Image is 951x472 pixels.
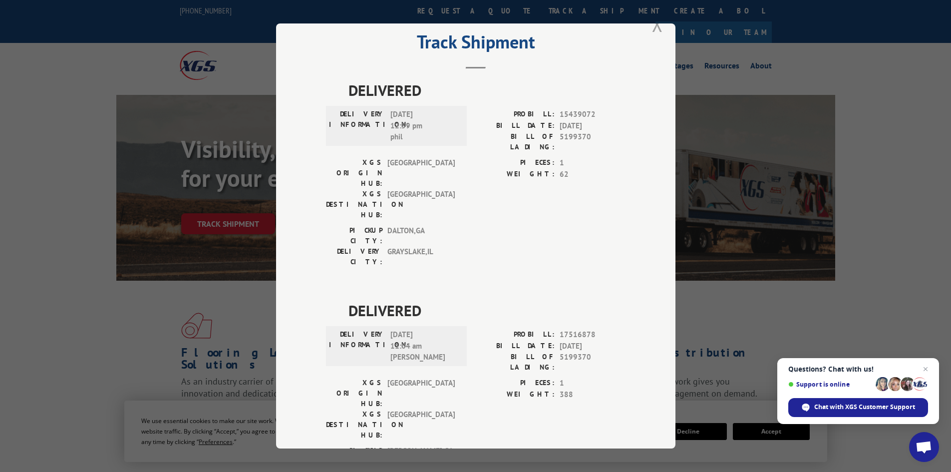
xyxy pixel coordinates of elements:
[560,329,626,341] span: 17516878
[560,157,626,169] span: 1
[329,109,385,143] label: DELIVERY INFORMATION:
[652,11,663,37] button: Close modal
[788,365,928,373] span: Questions? Chat with us!
[788,381,872,388] span: Support is online
[814,403,915,412] span: Chat with XGS Customer Support
[476,109,555,120] label: PROBILL:
[326,189,382,220] label: XGS DESTINATION HUB:
[326,35,626,54] h2: Track Shipment
[476,329,555,341] label: PROBILL:
[560,109,626,120] span: 15439072
[476,378,555,389] label: PIECES:
[476,120,555,132] label: BILL DATE:
[560,120,626,132] span: [DATE]
[476,157,555,169] label: PIECES:
[387,246,455,267] span: GRAYSLAKE , IL
[476,341,555,352] label: BILL DATE:
[326,409,382,441] label: XGS DESTINATION HUB:
[387,225,455,246] span: DALTON , GA
[560,131,626,152] span: 5199370
[326,446,382,467] label: PICKUP CITY:
[476,389,555,401] label: WEIGHT:
[326,225,382,246] label: PICKUP CITY:
[560,378,626,389] span: 1
[326,157,382,189] label: XGS ORIGIN HUB:
[329,329,385,363] label: DELIVERY INFORMATION:
[390,329,458,363] span: [DATE] 11:04 am [PERSON_NAME]
[476,352,555,373] label: BILL OF LADING:
[348,79,626,101] span: DELIVERED
[560,341,626,352] span: [DATE]
[387,157,455,189] span: [GEOGRAPHIC_DATA]
[387,409,455,441] span: [GEOGRAPHIC_DATA]
[387,378,455,409] span: [GEOGRAPHIC_DATA]
[348,299,626,322] span: DELIVERED
[560,352,626,373] span: 5199370
[390,109,458,143] span: [DATE] 12:59 pm phil
[326,378,382,409] label: XGS ORIGIN HUB:
[387,446,455,467] span: [PERSON_NAME] , GA
[476,131,555,152] label: BILL OF LADING:
[476,169,555,180] label: WEIGHT:
[920,363,932,375] span: Close chat
[326,246,382,267] label: DELIVERY CITY:
[560,169,626,180] span: 62
[909,432,939,462] div: Open chat
[560,389,626,401] span: 388
[788,398,928,417] div: Chat with XGS Customer Support
[387,189,455,220] span: [GEOGRAPHIC_DATA]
